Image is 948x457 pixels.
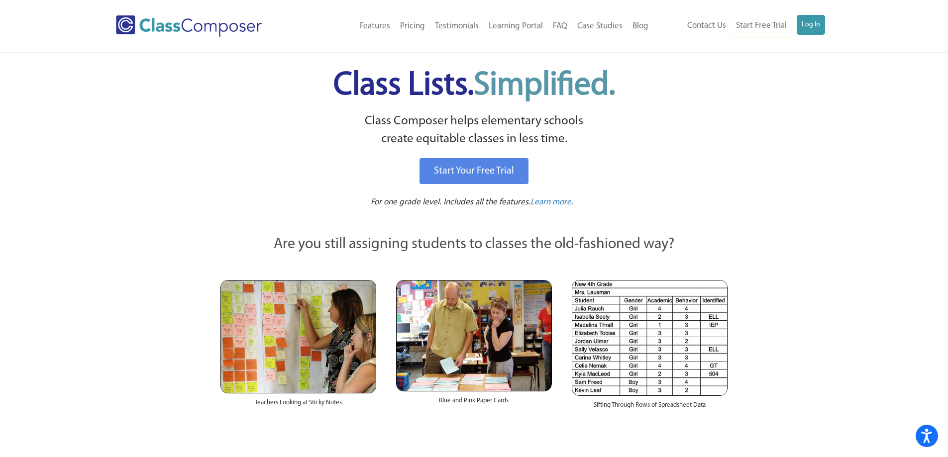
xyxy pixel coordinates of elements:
[548,15,572,37] a: FAQ
[219,112,730,149] p: Class Composer helps elementary schools create equitable classes in less time.
[396,280,552,391] img: Blue and Pink Paper Cards
[572,15,628,37] a: Case Studies
[220,393,376,417] div: Teachers Looking at Sticky Notes
[434,166,514,176] span: Start Your Free Trial
[395,15,430,37] a: Pricing
[628,15,653,37] a: Blog
[355,15,395,37] a: Features
[572,396,728,420] div: Sifting Through Rows of Spreadsheet Data
[430,15,484,37] a: Testimonials
[484,15,548,37] a: Learning Portal
[371,198,530,206] span: For one grade level. Includes all the features.
[530,196,573,209] a: Learn more.
[797,15,825,35] a: Log In
[530,198,573,206] span: Learn more.
[572,280,728,396] img: Spreadsheets
[420,158,528,184] a: Start Your Free Trial
[731,15,792,37] a: Start Free Trial
[220,234,728,256] p: Are you still assigning students to classes the old-fashioned way?
[653,15,825,37] nav: Header Menu
[682,15,731,37] a: Contact Us
[303,15,653,37] nav: Header Menu
[116,15,262,37] img: Class Composer
[396,391,552,415] div: Blue and Pink Paper Cards
[474,70,615,102] span: Simplified.
[333,70,615,102] span: Class Lists.
[220,280,376,393] img: Teachers Looking at Sticky Notes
